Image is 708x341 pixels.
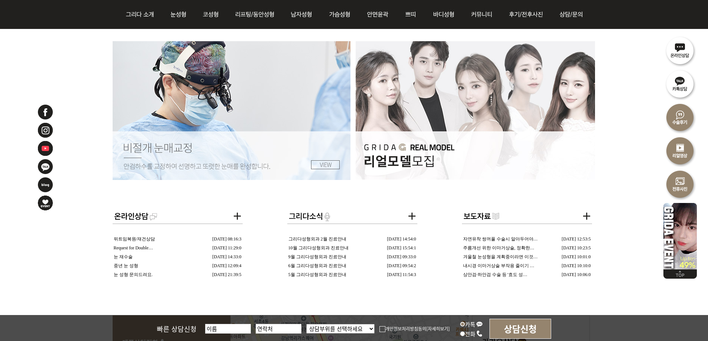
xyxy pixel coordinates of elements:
label: 개인정보처리방침동의 [379,325,426,332]
input: 전화 [460,331,465,336]
img: 인스타그램 [37,122,54,138]
a: 겨울철 눈성형을 계획중이라면 이것… [463,254,538,259]
a: [DATE] 15:54:1 [387,245,416,250]
img: kakao_icon.png [476,321,483,327]
img: main_news.jpg [462,208,592,224]
a: 자연유착 쌍꺼풀 수술시 알아두어야… [463,236,538,242]
input: 카톡 [460,322,465,327]
a: [DATE] 12:09:4 [212,263,241,268]
img: 이벤트 [663,200,697,269]
a: 5월 그리다성형외과 진료안내 [288,272,346,277]
a: 9월 그리다성형외과 진료안내 [288,254,346,259]
img: call_icon.png [476,330,483,337]
a: 내시경 이마거상술 부작용 줄이기 … [463,263,534,268]
img: checkbox.png [379,326,385,332]
a: [DATE] 11:54:3 [387,272,416,277]
label: 카톡 [460,320,483,328]
a: 그리다성형외과 2월 진료안내 [288,236,346,242]
img: 카카오톡 [37,158,54,175]
a: [DATE] 21:39:5 [212,272,241,277]
a: [DATE] 10:23:5 [562,245,591,250]
img: 온라인상담 [663,33,697,67]
img: 페이스북 [37,104,54,120]
img: main_notice.jpg [287,208,417,224]
a: [DATE] 14:33:0 [212,254,241,259]
img: main_counsel.jpg [113,208,243,224]
img: 네이버블로그 [37,177,54,193]
a: 뒤트임복원/재건상담 [114,236,155,242]
a: 상안검·하안검 수술 등 '효도 성… [463,272,527,277]
label: 전화 [460,330,483,338]
a: [DATE] 11:29:0 [213,245,242,250]
a: [DATE] 10:10:0 [562,263,591,268]
input: 연락처 [256,324,301,334]
input: 이름 [205,324,251,334]
img: 리얼영상 [663,134,697,167]
img: 카톡상담 [663,67,697,100]
a: 눈 재수술 [114,254,133,259]
img: 위로가기 [663,269,697,279]
img: 유투브 [37,140,54,157]
a: [DATE] 14:54:0 [387,236,416,242]
a: [자세히보기] [426,325,450,332]
a: 눈 성형 문의드려요. [114,272,153,277]
a: Request for Double… [114,245,153,250]
a: [DATE] 10:01:0 [562,254,591,259]
a: [DATE] 10:06:0 [562,272,591,277]
a: [DATE] 09:33:0 [387,254,416,259]
a: [DATE] 09:54:2 [387,263,416,268]
a: 주름개선 위한 이마거상술, 정확한… [463,245,534,250]
input: 상담신청 [489,319,551,339]
a: [DATE] 12:53:5 [562,236,591,242]
a: [DATE] 08:16:3 [212,236,241,242]
img: 수술후기 [663,100,697,134]
img: 이벤트 [37,195,54,211]
img: 수술전후사진 [663,167,697,200]
span: 빠른 상담신청 [157,324,197,334]
a: 6월 그리다성형외과 진료안내 [288,263,346,268]
a: 중년 눈 성형 [114,263,138,268]
a: 10월 그리다성형외과 진료안내 [288,245,349,250]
